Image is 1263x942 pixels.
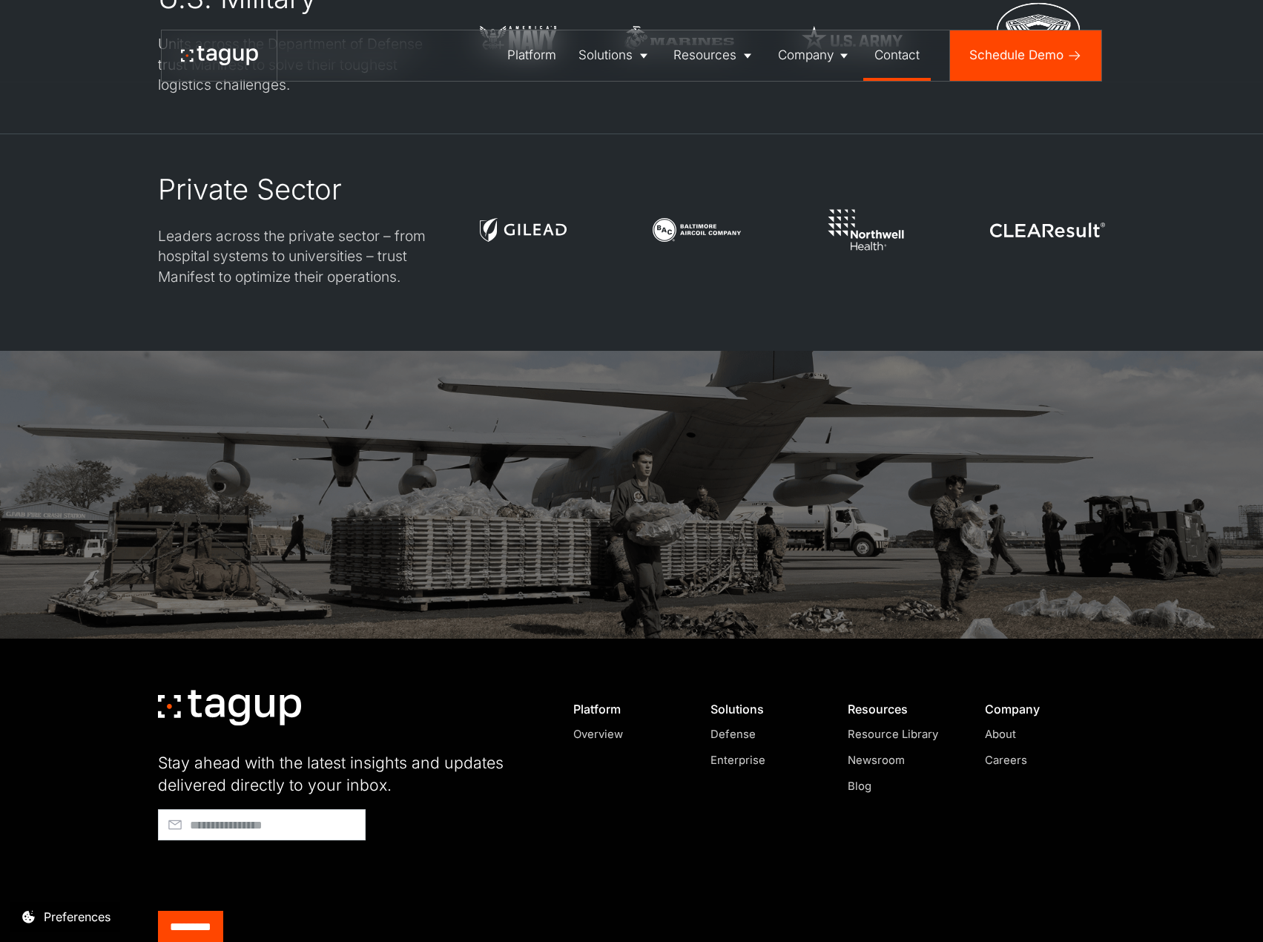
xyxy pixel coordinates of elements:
[567,30,662,81] a: Solutions
[158,172,429,207] div: Private Sector
[848,726,955,742] a: Resource Library
[848,702,955,717] div: Resources
[778,46,834,65] div: Company
[950,30,1101,81] a: Schedule Demo
[985,702,1092,717] div: Company
[673,46,736,65] div: Resources
[158,226,429,288] div: Leaders across the private sector – from hospital systems to universities – trust Manifest to opt...
[874,46,920,65] div: Contact
[573,726,681,742] a: Overview
[496,30,567,81] a: Platform
[507,46,556,65] div: Platform
[985,726,1092,742] a: About
[848,752,955,768] a: Newsroom
[863,30,931,81] a: Contact
[662,30,766,81] a: Resources
[710,702,818,717] div: Solutions
[767,30,863,81] a: Company
[158,847,383,905] iframe: reCAPTCHA
[710,752,818,768] a: Enterprise
[848,778,955,794] a: Blog
[985,752,1092,768] a: Careers
[158,752,537,797] div: Stay ahead with the latest insights and updates delivered directly to your inbox.
[573,702,681,717] div: Platform
[710,726,818,742] a: Defense
[578,46,633,65] div: Solutions
[44,908,111,926] div: Preferences
[969,46,1064,65] div: Schedule Demo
